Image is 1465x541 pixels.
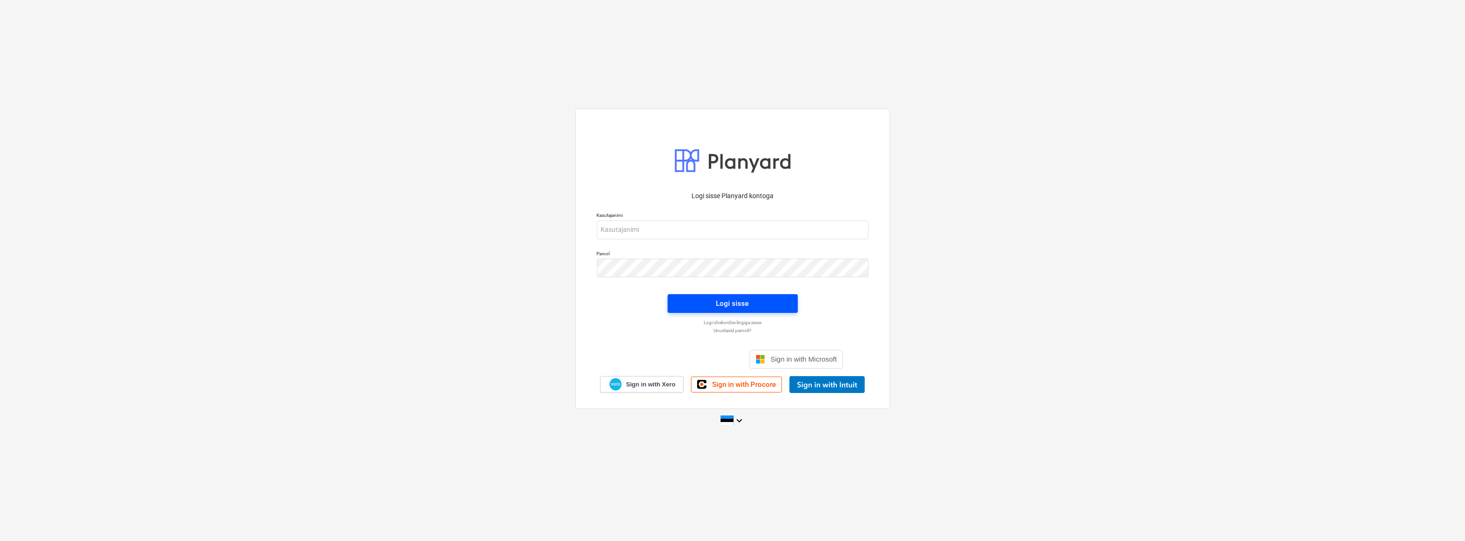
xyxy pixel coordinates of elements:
p: Parool [597,251,869,259]
img: Xero logo [610,378,622,391]
button: Logi sisse [668,294,798,313]
span: Sign in with Microsoft [771,355,837,363]
a: Logi ühekordse lingiga sisse [592,319,873,326]
a: Unustasid parooli? [592,327,873,333]
img: Microsoft logo [756,355,765,364]
p: Kasutajanimi [597,212,869,220]
div: Logi sisse [716,297,749,310]
input: Kasutajanimi [597,221,869,239]
p: Logi sisse Planyard kontoga [597,191,869,201]
span: Sign in with Procore [712,380,776,389]
a: Sign in with Procore [691,377,782,393]
a: Sign in with Xero [600,376,684,393]
i: keyboard_arrow_down [734,415,745,426]
iframe: Sisselogimine Google'i nupu abil [617,349,747,370]
span: Sign in with Xero [626,380,675,389]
